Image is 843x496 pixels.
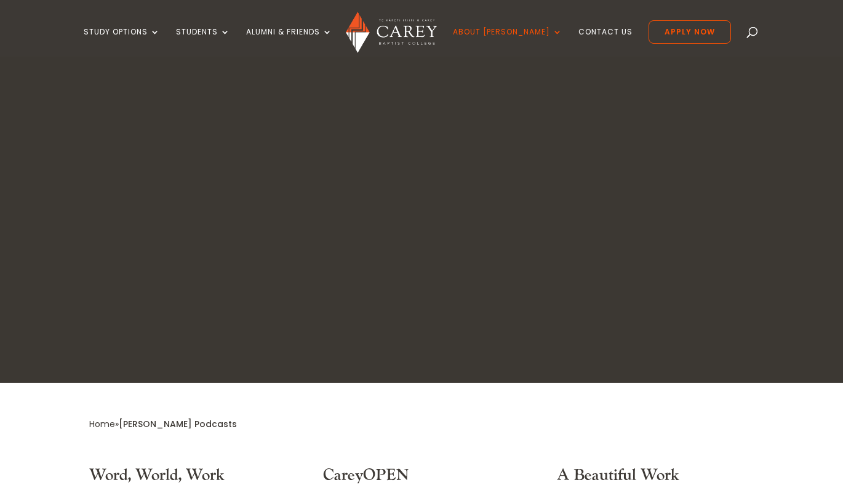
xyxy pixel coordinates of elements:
a: About [PERSON_NAME] [453,28,562,57]
img: Carey Baptist College [346,12,436,53]
a: Home [89,418,115,430]
span: [PERSON_NAME] Podcasts [119,418,237,430]
a: Study Options [84,28,160,57]
h1: Word, World, Work [89,466,286,491]
h1: A Beautiful Work [557,466,754,491]
a: Alumni & Friends [246,28,332,57]
span: » [89,418,237,430]
a: Contact Us [578,28,633,57]
a: Students [176,28,230,57]
a: Apply Now [649,20,731,44]
h1: CareyOPEN [323,466,520,491]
